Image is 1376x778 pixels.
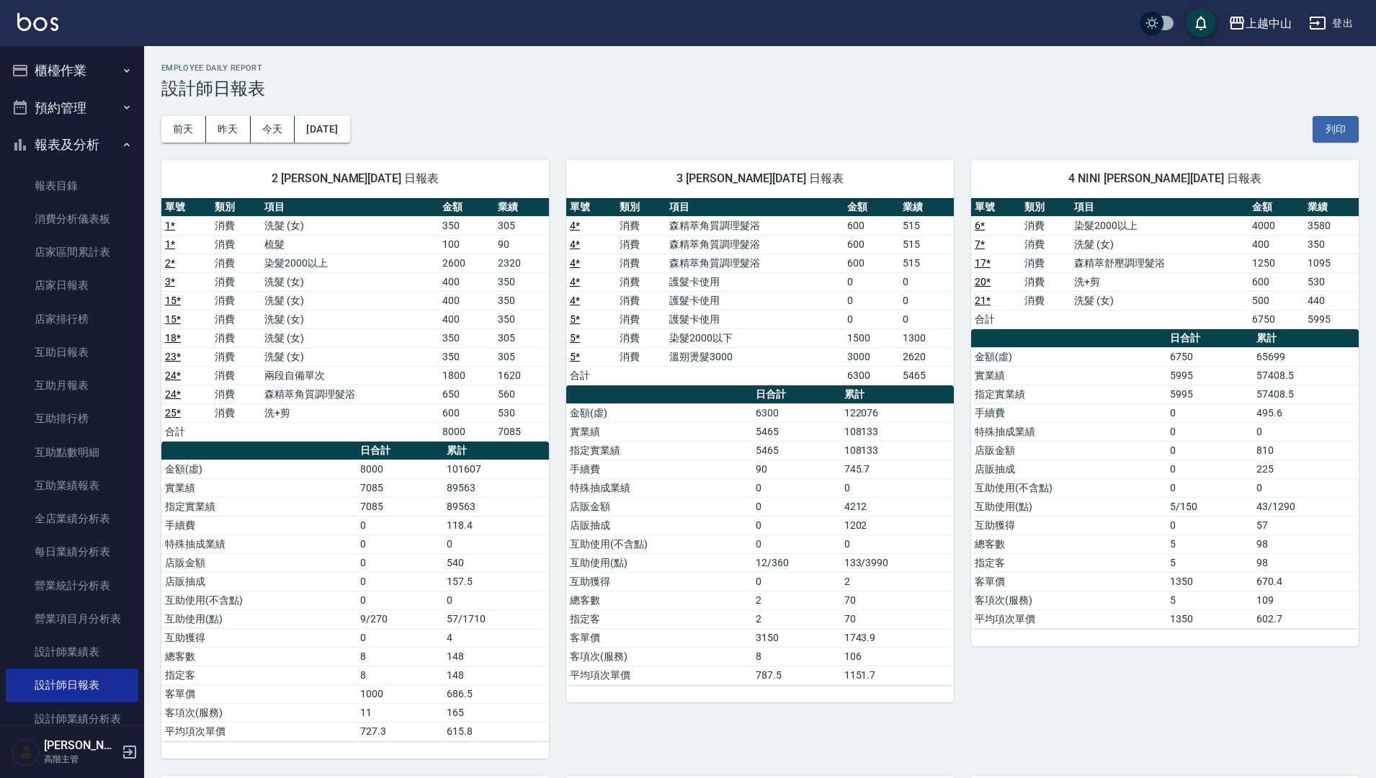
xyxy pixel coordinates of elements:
[1021,272,1071,291] td: 消費
[1166,478,1253,497] td: 0
[971,403,1166,422] td: 手續費
[439,366,493,385] td: 1800
[971,422,1166,441] td: 特殊抽成業績
[6,702,138,735] a: 設計師業績分析表
[1253,422,1359,441] td: 0
[1021,216,1071,235] td: 消費
[566,403,752,422] td: 金額(虛)
[357,442,443,460] th: 日合計
[6,52,138,89] button: 櫃檯作業
[1253,460,1359,478] td: 225
[616,216,666,235] td: 消費
[752,385,840,404] th: 日合計
[161,703,357,722] td: 客項次(服務)
[211,347,261,366] td: 消費
[566,441,752,460] td: 指定實業績
[844,198,898,217] th: 金額
[752,516,840,535] td: 0
[616,328,666,347] td: 消費
[494,254,549,272] td: 2320
[443,647,549,666] td: 148
[211,235,261,254] td: 消費
[971,198,1359,329] table: a dense table
[899,272,954,291] td: 0
[752,572,840,591] td: 0
[161,535,357,553] td: 特殊抽成業績
[6,669,138,702] a: 設計師日報表
[616,291,666,310] td: 消費
[1166,385,1253,403] td: 5995
[211,366,261,385] td: 消費
[357,460,443,478] td: 8000
[899,254,954,272] td: 515
[1304,310,1359,328] td: 5995
[17,13,58,31] img: Logo
[666,235,844,254] td: 森精萃角質調理髮浴
[1253,441,1359,460] td: 810
[841,497,954,516] td: 4212
[899,310,954,328] td: 0
[666,347,844,366] td: 溫朔燙髮3000
[1166,347,1253,366] td: 6750
[161,478,357,497] td: 實業績
[1187,9,1215,37] button: save
[261,328,439,347] td: 洗髮 (女)
[211,272,261,291] td: 消費
[971,497,1166,516] td: 互助使用(點)
[1248,310,1303,328] td: 6750
[1253,497,1359,516] td: 43/1290
[1253,478,1359,497] td: 0
[494,235,549,254] td: 90
[752,666,840,684] td: 787.5
[357,572,443,591] td: 0
[988,171,1341,186] span: 4 NINI [PERSON_NAME][DATE] 日報表
[179,171,532,186] span: 2 [PERSON_NAME][DATE] 日報表
[261,198,439,217] th: 項目
[261,235,439,254] td: 梳髮
[443,666,549,684] td: 148
[443,684,549,703] td: 686.5
[841,609,954,628] td: 70
[439,291,493,310] td: 400
[6,269,138,302] a: 店家日報表
[12,738,40,766] img: Person
[841,666,954,684] td: 1151.7
[6,602,138,635] a: 營業項目月分析表
[616,272,666,291] td: 消費
[1071,216,1248,235] td: 染髮2000以上
[616,254,666,272] td: 消費
[844,235,898,254] td: 600
[841,553,954,572] td: 133/3990
[6,535,138,568] a: 每日業績分析表
[1248,216,1303,235] td: 4000
[616,347,666,366] td: 消費
[206,116,251,143] button: 昨天
[1253,385,1359,403] td: 57408.5
[1071,235,1248,254] td: 洗髮 (女)
[566,478,752,497] td: 特殊抽成業績
[1021,254,1071,272] td: 消費
[971,572,1166,591] td: 客單價
[1071,198,1248,217] th: 項目
[161,198,211,217] th: 單號
[1253,535,1359,553] td: 98
[752,535,840,553] td: 0
[899,328,954,347] td: 1300
[971,385,1166,403] td: 指定實業績
[566,198,616,217] th: 單號
[1304,272,1359,291] td: 530
[357,497,443,516] td: 7085
[844,216,898,235] td: 600
[566,535,752,553] td: 互助使用(不含點)
[6,236,138,269] a: 店家區間累計表
[1253,553,1359,572] td: 98
[1166,516,1253,535] td: 0
[1246,14,1292,32] div: 上越中山
[261,254,439,272] td: 染髮2000以上
[841,385,954,404] th: 累計
[1021,291,1071,310] td: 消費
[899,366,954,385] td: 5465
[439,422,493,441] td: 8000
[1248,254,1303,272] td: 1250
[1166,553,1253,572] td: 5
